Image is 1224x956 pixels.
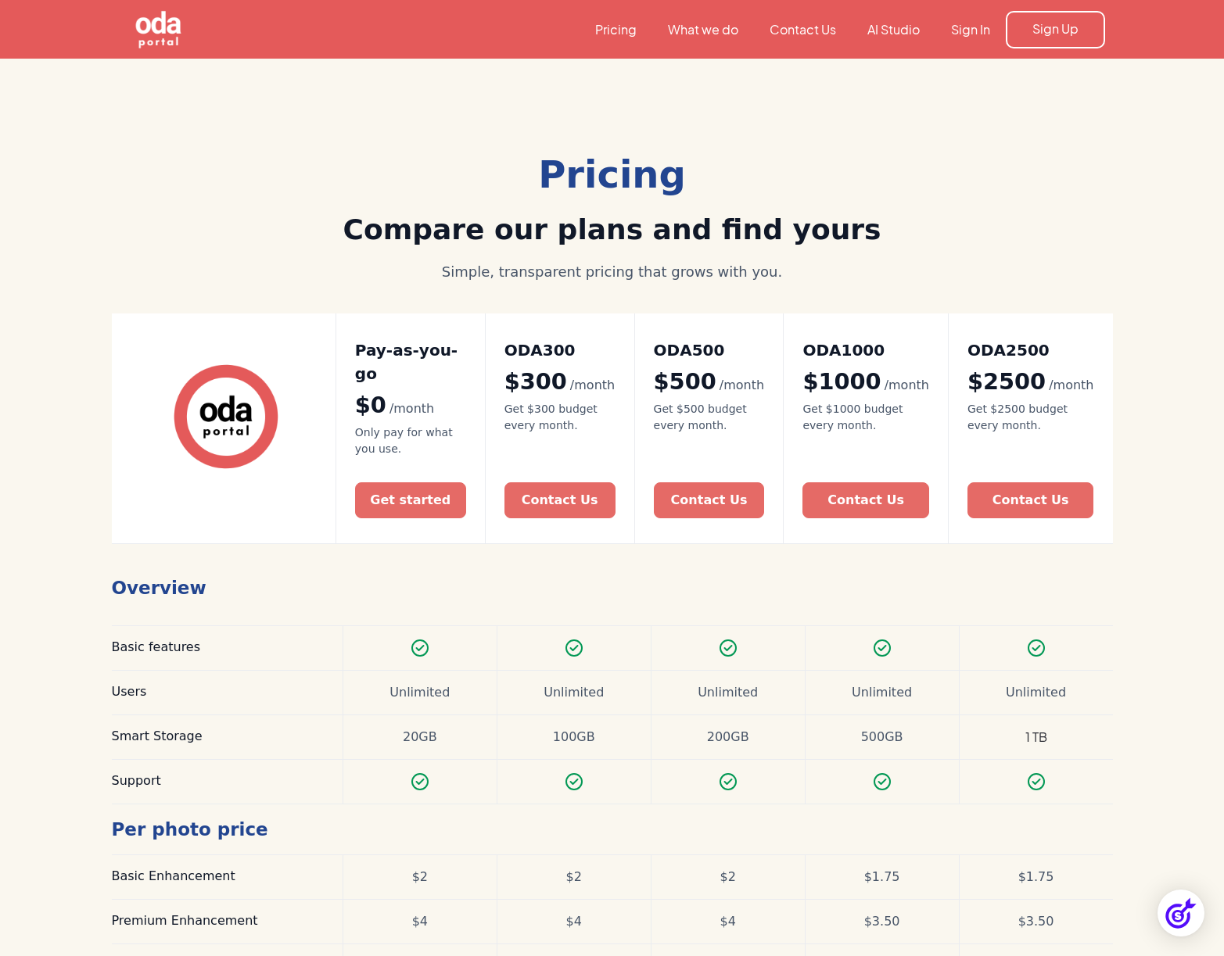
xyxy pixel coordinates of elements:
[504,338,616,362] h2: ODA300
[967,482,1094,518] a: Contact Us
[112,639,324,656] div: Basic features
[967,338,1094,362] h2: ODA2500
[698,683,758,702] div: Unlimited
[112,804,343,847] h1: Per photo price
[580,21,652,38] a: Pricing
[112,563,1113,605] h1: Overview
[1006,11,1105,48] a: Sign Up
[112,683,324,700] div: Users
[654,368,765,396] div: $500
[570,378,615,392] span: /month
[504,401,616,434] div: Get $300 budget every month.
[654,401,765,434] div: Get $500 budget every month.
[852,683,912,702] div: Unlimited
[827,491,904,510] div: Contact Us
[852,21,935,38] a: AI Studio
[355,392,466,419] div: $0
[312,212,913,249] h2: Compare our plans and find yours
[720,868,736,886] div: $2
[861,728,903,747] div: 500GB
[967,368,1094,396] div: $2500
[720,912,736,931] div: $4
[120,9,268,50] a: home
[754,21,852,38] a: Contact Us
[1018,912,1054,931] div: $3.50
[1018,868,1054,886] div: $1.75
[112,772,324,790] div: Support
[355,338,466,385] h2: Pay-as-you-go
[1032,20,1079,38] div: Sign Up
[654,338,765,362] h2: ODA500
[671,491,748,510] div: Contact Us
[802,482,929,518] a: Contact Us
[389,683,450,702] div: Unlimited
[504,482,616,518] a: Contact Us
[802,368,929,396] div: $1000
[112,868,324,885] div: Basic Enhancement
[967,401,1094,434] div: Get $2500 budget every month.
[707,728,749,747] div: 200GB
[720,378,764,392] span: /month
[504,368,616,396] div: $300
[802,338,929,362] h2: ODA1000
[1049,378,1093,392] span: /month
[864,912,900,931] div: $3.50
[403,728,437,747] div: 20GB
[992,491,1069,510] div: Contact Us
[355,482,466,518] a: Get started
[566,912,582,931] div: $4
[412,868,428,886] div: $2
[312,261,913,282] div: Simple, transparent pricing that grows with you.
[412,912,428,931] div: $4
[544,683,604,702] div: Unlimited
[1006,683,1066,702] div: Unlimited
[802,401,929,434] div: Get $1000 budget every month.
[522,491,598,510] div: Contact Us
[112,912,324,929] div: Premium Enhancement
[553,728,595,747] div: 100GB
[885,378,929,392] span: /month
[864,868,900,886] div: $1.75
[566,868,582,886] div: $2
[959,715,1113,759] div: 1 TB
[389,401,434,416] span: /month
[112,728,324,745] div: Smart Storage
[654,482,765,518] a: Contact Us
[652,21,754,38] a: What we do
[312,146,913,202] div: Pricing
[370,491,450,510] div: Get started
[355,424,466,457] div: Only pay for what you use.
[935,21,1006,38] a: Sign In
